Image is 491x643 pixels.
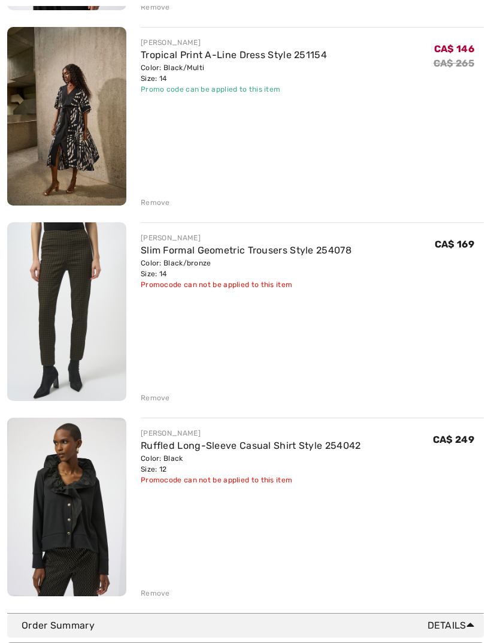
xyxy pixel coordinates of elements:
div: Color: Black/Multi Size: 14 [141,62,327,84]
span: Details [428,618,479,633]
a: Slim Formal Geometric Trousers Style 254078 [141,244,351,256]
div: Color: Black Size: 12 [141,453,361,475]
span: CA$ 146 [434,43,474,55]
span: CA$ 249 [433,434,474,445]
div: Order Summary [22,618,479,633]
img: Tropical Print A-Line Dress Style 251154 [7,27,126,206]
div: Promocode can not be applied to this item [141,279,351,290]
div: Remove [141,588,170,599]
div: Remove [141,197,170,208]
img: Ruffled Long-Sleeve Casual Shirt Style 254042 [7,418,126,596]
img: Slim Formal Geometric Trousers Style 254078 [7,222,126,401]
div: [PERSON_NAME] [141,233,351,243]
div: Promocode can not be applied to this item [141,475,361,485]
div: Promo code can be applied to this item [141,84,327,95]
a: Tropical Print A-Line Dress Style 251154 [141,49,327,61]
div: [PERSON_NAME] [141,37,327,48]
div: [PERSON_NAME] [141,428,361,439]
div: Remove [141,2,170,13]
span: CA$ 169 [435,239,474,250]
div: Color: Black/bronze Size: 14 [141,258,351,279]
s: CA$ 265 [434,58,474,69]
div: Remove [141,393,170,403]
a: Ruffled Long-Sleeve Casual Shirt Style 254042 [141,440,361,451]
